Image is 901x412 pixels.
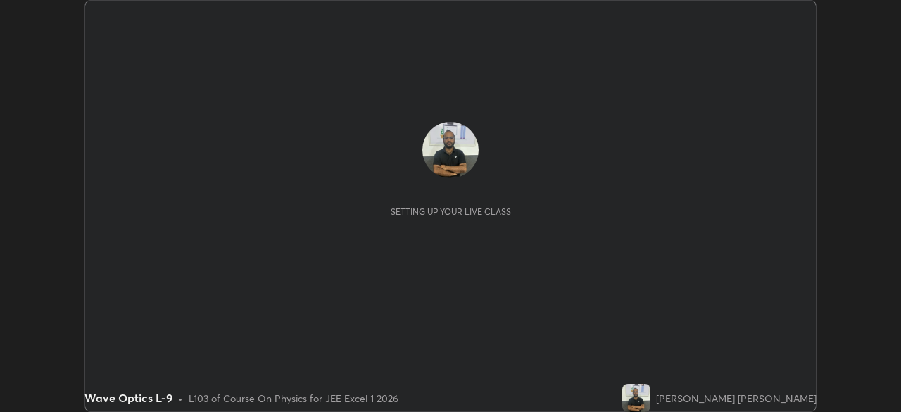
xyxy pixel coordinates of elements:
[622,384,650,412] img: e04d73a994264d18b7f449a5a63260c4.jpg
[656,391,817,406] div: [PERSON_NAME] [PERSON_NAME]
[84,389,172,406] div: Wave Optics L-9
[422,122,479,178] img: e04d73a994264d18b7f449a5a63260c4.jpg
[189,391,398,406] div: L103 of Course On Physics for JEE Excel 1 2026
[178,391,183,406] div: •
[391,206,511,217] div: Setting up your live class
